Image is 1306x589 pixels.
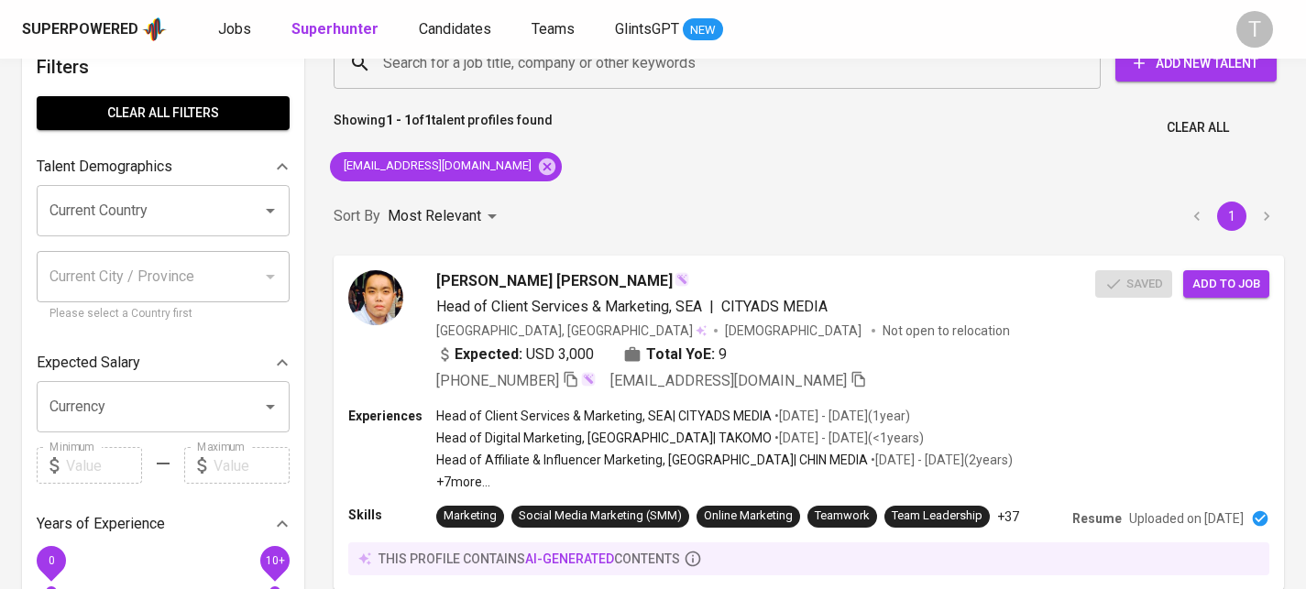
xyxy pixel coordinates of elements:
img: app logo [142,16,167,43]
nav: pagination navigation [1180,202,1284,231]
p: Talent Demographics [37,156,172,178]
b: Superhunter [291,20,379,38]
h6: Filters [37,52,290,82]
button: Open [258,394,283,420]
p: +7 more ... [436,473,1013,491]
span: [PERSON_NAME] [PERSON_NAME] [436,270,673,292]
span: Head of Client Services & Marketing, SEA [436,298,702,315]
div: Superpowered [22,19,138,40]
span: NEW [683,21,723,39]
div: Social Media Marketing (SMM) [519,507,682,525]
span: | [709,296,714,318]
span: 10+ [265,554,284,567]
button: Add New Talent [1115,45,1277,82]
button: Open [258,198,283,224]
p: this profile contains contents [379,550,680,568]
button: Clear All filters [37,96,290,130]
span: [PHONE_NUMBER] [436,372,559,389]
span: CITYADS MEDIA [721,298,828,315]
p: Head of Client Services & Marketing, SEA | CITYADS MEDIA [436,407,772,425]
p: Most Relevant [388,205,481,227]
div: Teamwork [815,507,870,525]
button: Add to job [1183,270,1269,299]
a: Jobs [218,18,255,41]
p: • [DATE] - [DATE] ( 1 year ) [772,407,910,425]
p: Not open to relocation [883,322,1010,340]
div: Online Marketing [704,507,793,525]
p: Please select a Country first [49,305,277,323]
div: [GEOGRAPHIC_DATA], [GEOGRAPHIC_DATA] [436,322,707,340]
img: magic_wand.svg [675,272,689,287]
p: Expected Salary [37,352,140,374]
div: Marketing [444,507,497,525]
span: Add to job [1192,274,1260,295]
p: +37 [997,507,1019,526]
input: Value [66,447,142,484]
b: 1 [424,113,432,127]
a: Candidates [419,18,495,41]
button: page 1 [1217,202,1246,231]
p: Uploaded on [DATE] [1129,509,1244,528]
div: T [1236,11,1273,48]
span: Clear All filters [51,102,275,125]
a: Superhunter [291,18,382,41]
div: [EMAIL_ADDRESS][DOMAIN_NAME] [330,152,562,181]
div: USD 3,000 [436,344,594,365]
span: [DEMOGRAPHIC_DATA] [725,322,864,340]
button: Clear All [1159,111,1236,145]
input: Value [214,447,290,484]
span: Add New Talent [1130,52,1262,75]
span: 0 [48,554,54,567]
p: • [DATE] - [DATE] ( <1 years ) [772,429,924,447]
a: GlintsGPT NEW [615,18,723,41]
img: magic_wand.svg [581,372,596,387]
span: 9 [719,344,727,365]
p: • [DATE] - [DATE] ( 2 years ) [868,451,1013,469]
p: Head of Affiliate & Influencer Marketing, [GEOGRAPHIC_DATA] | CHIN MEDIA [436,451,868,469]
div: Years of Experience [37,506,290,542]
p: Head of Digital Marketing, [GEOGRAPHIC_DATA] | TAKOMO [436,429,772,447]
div: Most Relevant [388,200,503,234]
b: Total YoE: [646,344,715,365]
span: [EMAIL_ADDRESS][DOMAIN_NAME] [610,372,847,389]
p: Years of Experience [37,513,165,535]
p: Showing of talent profiles found [334,111,553,145]
span: GlintsGPT [615,20,679,38]
a: Superpoweredapp logo [22,16,167,43]
p: Experiences [348,407,436,425]
b: 1 - 1 [386,113,412,127]
div: Talent Demographics [37,148,290,185]
span: Teams [532,20,575,38]
span: [EMAIL_ADDRESS][DOMAIN_NAME] [330,158,543,175]
span: Jobs [218,20,251,38]
b: Expected: [455,344,522,365]
div: Team Leadership [892,507,982,525]
p: Sort By [334,205,380,227]
p: Resume [1072,509,1122,528]
img: 3b8247b383f6250b77c9ca1cf97ce7bd.png [348,270,403,325]
p: Skills [348,506,436,524]
a: Teams [532,18,578,41]
span: Candidates [419,20,491,38]
span: Clear All [1167,116,1229,139]
span: AI-generated [525,551,614,566]
div: Expected Salary [37,344,290,381]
